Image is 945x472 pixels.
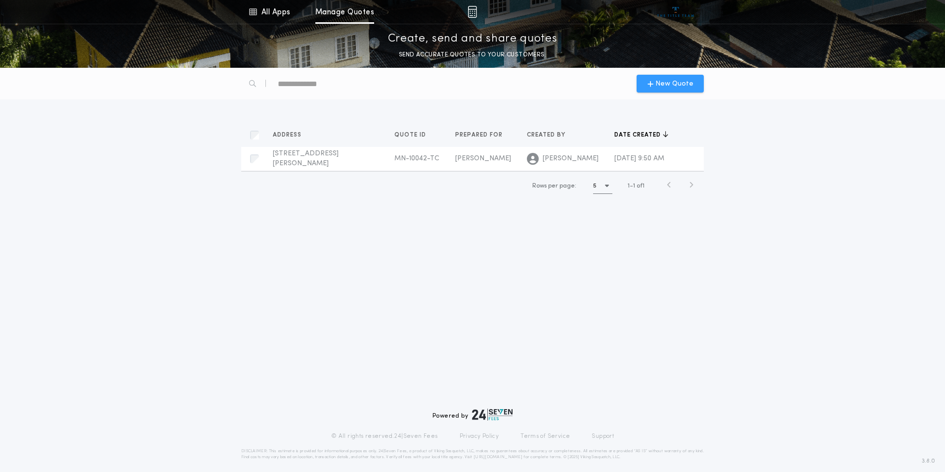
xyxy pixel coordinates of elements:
span: Created by [527,131,567,139]
span: 1 [633,183,635,189]
span: [DATE] 9:50 AM [614,155,664,162]
span: MN-10042-TC [394,155,439,162]
p: Create, send and share quotes [388,31,558,47]
span: Date created [614,131,663,139]
span: [PERSON_NAME] [455,155,511,162]
span: [PERSON_NAME] [543,154,599,164]
img: vs-icon [657,7,694,17]
span: 3.8.0 [922,457,935,466]
span: [STREET_ADDRESS][PERSON_NAME] [273,150,339,167]
span: Address [273,131,303,139]
span: 1 [628,183,630,189]
p: SEND ACCURATE QUOTES TO YOUR CUSTOMERS. [399,50,546,60]
button: Quote ID [394,130,433,140]
a: Privacy Policy [460,432,499,440]
a: Terms of Service [520,432,570,440]
span: of 1 [637,182,644,190]
a: [URL][DOMAIN_NAME] [473,455,522,459]
button: 5 [593,178,612,194]
span: Quote ID [394,131,428,139]
button: Date created [614,130,668,140]
button: Created by [527,130,573,140]
button: Address [273,130,309,140]
button: New Quote [637,75,704,93]
img: img [468,6,477,18]
span: Prepared for [455,131,505,139]
a: Support [592,432,614,440]
div: Powered by [432,409,513,421]
span: Rows per page: [532,183,576,189]
p: © All rights reserved. 24|Seven Fees [331,432,438,440]
img: logo [472,409,513,421]
span: New Quote [655,79,693,89]
h1: 5 [593,181,597,191]
p: DISCLAIMER: This estimate is provided for informational purposes only. 24|Seven Fees, a product o... [241,448,704,460]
